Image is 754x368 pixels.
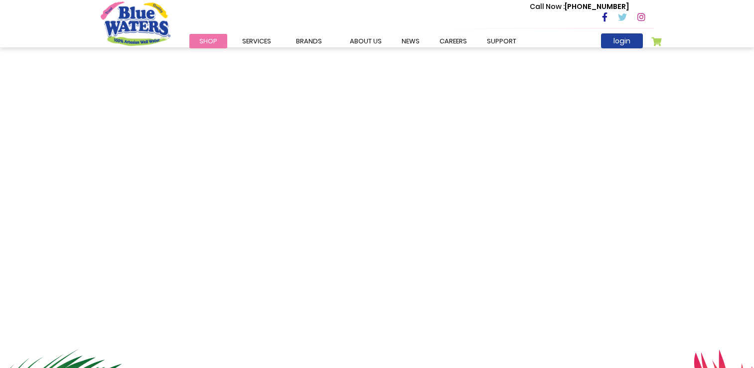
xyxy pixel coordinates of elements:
span: Brands [296,36,322,46]
a: login [601,33,643,48]
a: News [392,34,430,48]
span: Services [242,36,271,46]
span: Shop [199,36,217,46]
p: [PHONE_NUMBER] [530,1,629,12]
a: support [477,34,526,48]
span: Call Now : [530,1,565,11]
a: about us [340,34,392,48]
a: store logo [101,1,170,45]
a: careers [430,34,477,48]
